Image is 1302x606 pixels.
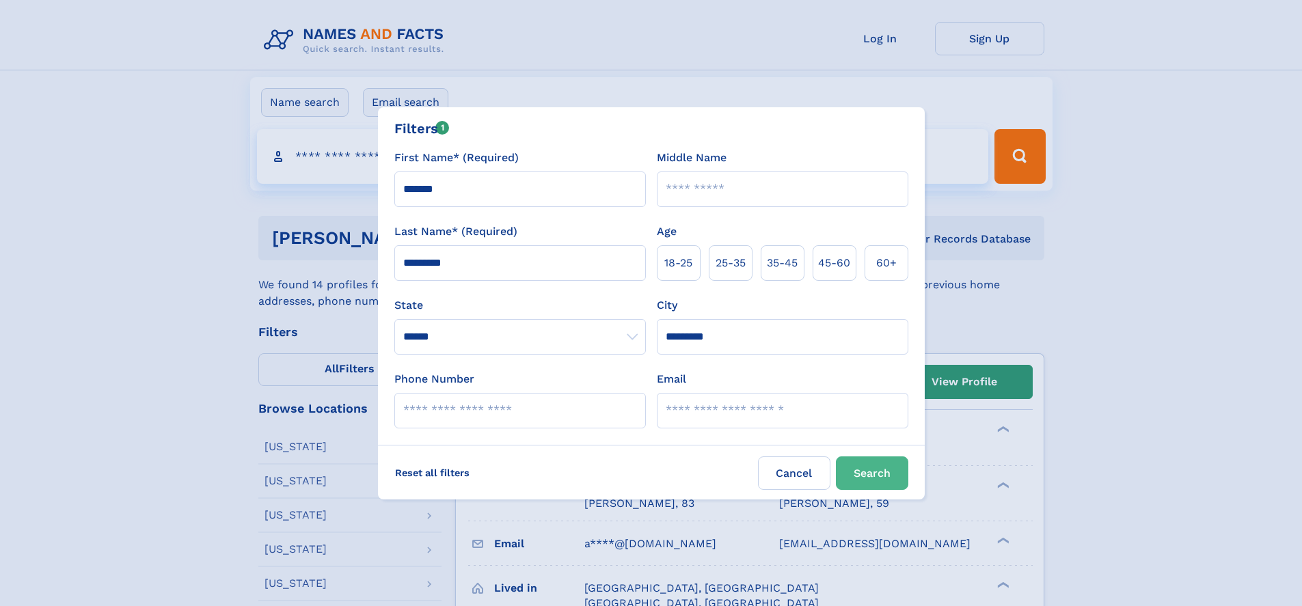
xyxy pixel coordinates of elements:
label: Last Name* (Required) [394,223,517,240]
label: Phone Number [394,371,474,387]
label: Reset all filters [386,456,478,489]
label: City [657,297,677,314]
label: Age [657,223,677,240]
span: 18‑25 [664,255,692,271]
label: State [394,297,646,314]
span: 35‑45 [767,255,798,271]
label: Email [657,371,686,387]
span: 25‑35 [716,255,746,271]
label: Cancel [758,456,830,490]
label: First Name* (Required) [394,150,519,166]
label: Middle Name [657,150,727,166]
div: Filters [394,118,450,139]
span: 45‑60 [818,255,850,271]
span: 60+ [876,255,897,271]
button: Search [836,456,908,490]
